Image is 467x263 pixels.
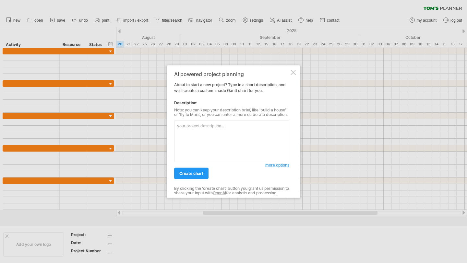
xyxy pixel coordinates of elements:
div: AI powered project planning [174,71,289,77]
span: create chart [179,171,203,176]
a: create chart [174,168,209,179]
div: About to start a new project? Type in a short description, and we'll create a custom-made Gantt c... [174,71,289,192]
a: more options [265,162,289,168]
a: OpenAI [213,190,226,195]
div: By clicking the 'create chart' button you grant us permission to share your input with for analys... [174,186,289,196]
div: Description: [174,100,289,106]
span: more options [265,163,289,167]
div: Note: you can keep your description brief, like 'build a house' or 'fly to Mars', or you can ente... [174,108,289,117]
